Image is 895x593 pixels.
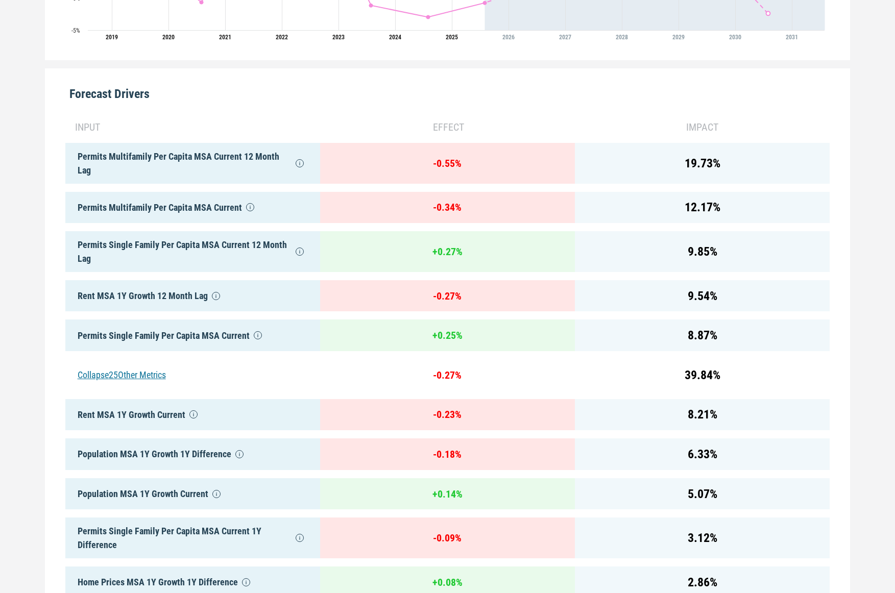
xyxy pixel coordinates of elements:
text: -5% [71,27,80,34]
div: 6.33 % [575,438,830,470]
div: impact [575,119,830,135]
div: Permits Single Family Per Capita MSA Current [65,319,320,351]
div: Permits Single Family Per Capita MSA Current 1Y Difference [65,517,320,558]
div: 8.87 % [575,319,830,351]
div: effect [320,119,575,135]
div: - 0.55 % [320,143,575,184]
tspan: 2030 [729,34,741,41]
div: Permits Single Family Per Capita MSA Current 12 Month Lag [65,231,320,272]
div: - 0.23 % [320,399,575,431]
div: 8.21 % [575,399,830,431]
div: 19.73 % [575,143,830,184]
tspan: 2020 [162,34,175,41]
div: Collapse 25 Other Metrics [65,359,320,391]
tspan: 2026 [502,34,515,41]
div: 5.07 % [575,478,830,510]
path: Monday, 29 Jul, 20:00, -2.97. Charlotte-Concord-Gastonia, NC-SC. [426,15,430,19]
div: 39.84 % [575,359,830,391]
tspan: 2021 [219,34,231,41]
div: Population MSA 1Y Growth Current [65,478,320,510]
tspan: 2024 [389,34,401,41]
tspan: 2027 [559,34,571,41]
div: - 0.27 % [320,359,575,391]
div: + 0.25 % [320,319,575,351]
div: - 0.27 % [320,280,575,312]
tspan: 2029 [672,34,685,41]
tspan: 2031 [786,34,798,41]
div: - 0.34 % [320,192,575,224]
div: - 0.18 % [320,438,575,470]
tspan: 2025 [446,34,458,41]
path: Saturday, 29 Jul, 20:00, -1.14. Charlotte-Concord-Gastonia, NC-SC. [369,4,373,8]
tspan: 2022 [276,34,288,41]
tspan: 2023 [332,34,345,41]
div: Rent MSA 1Y Growth 12 Month Lag [65,280,320,312]
tspan: 2019 [106,34,118,41]
div: input [74,119,320,135]
path: Monday, 29 Jul, 20:00, -2.39. Charlotte-Concord-Gastonia, NC-SC. [766,11,770,15]
div: Permits Multifamily Per Capita MSA Current 12 Month Lag [65,143,320,184]
div: 9.85 % [575,231,830,272]
div: Forecast Drivers [65,68,830,111]
div: - 0.09 % [320,517,575,558]
div: + 0.27 % [320,231,575,272]
div: 12.17 % [575,192,830,224]
div: Rent MSA 1Y Growth Current [65,399,320,431]
tspan: 2028 [616,34,628,41]
div: + 0.14 % [320,478,575,510]
div: 3.12 % [575,517,830,558]
div: Permits Multifamily Per Capita MSA Current [65,192,320,224]
div: Population MSA 1Y Growth 1Y Difference [65,438,320,470]
div: 9.54 % [575,280,830,312]
path: Tuesday, 29 Jul, 20:00, -0.74. Charlotte-Concord-Gastonia, NC-SC. [482,1,487,5]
